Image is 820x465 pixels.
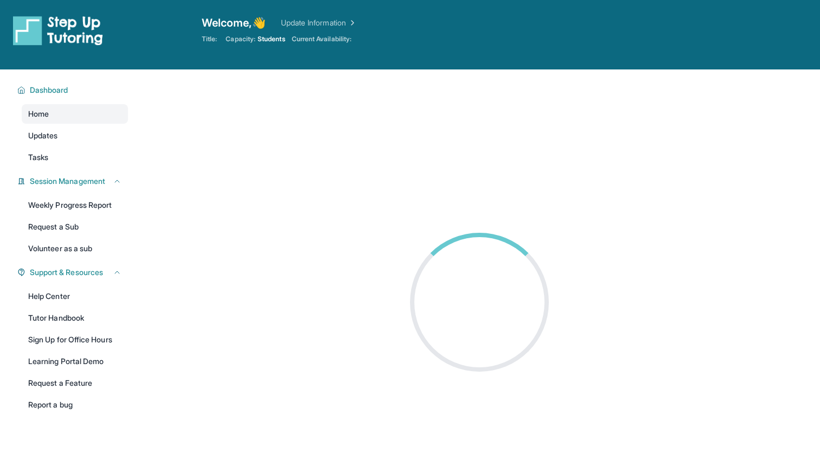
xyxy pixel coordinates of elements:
[28,152,48,163] span: Tasks
[22,330,128,349] a: Sign Up for Office Hours
[13,15,103,46] img: logo
[25,176,121,187] button: Session Management
[22,286,128,306] a: Help Center
[28,109,49,119] span: Home
[226,35,255,43] span: Capacity:
[30,176,105,187] span: Session Management
[22,104,128,124] a: Home
[22,352,128,371] a: Learning Portal Demo
[22,217,128,237] a: Request a Sub
[22,239,128,258] a: Volunteer as a sub
[22,373,128,393] a: Request a Feature
[22,308,128,328] a: Tutor Handbook
[30,267,103,278] span: Support & Resources
[346,17,357,28] img: Chevron Right
[28,130,58,141] span: Updates
[30,85,68,95] span: Dashboard
[22,148,128,167] a: Tasks
[22,395,128,415] a: Report a bug
[292,35,351,43] span: Current Availability:
[258,35,285,43] span: Students
[202,15,266,30] span: Welcome, 👋
[22,126,128,145] a: Updates
[22,195,128,215] a: Weekly Progress Report
[25,85,121,95] button: Dashboard
[281,17,357,28] a: Update Information
[25,267,121,278] button: Support & Resources
[202,35,217,43] span: Title:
